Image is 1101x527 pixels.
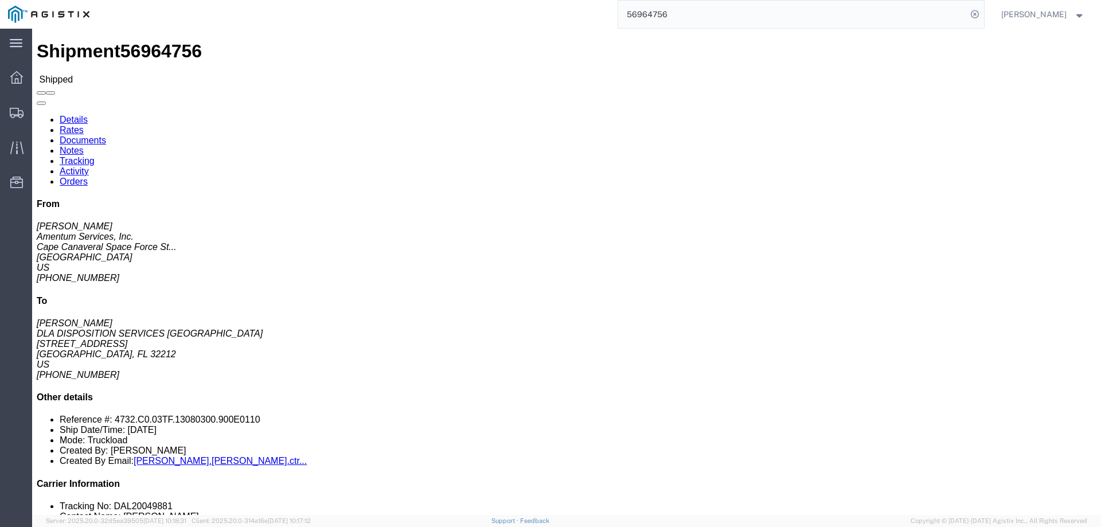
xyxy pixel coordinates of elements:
[46,517,186,524] span: Server: 2025.20.0-32d5ea39505
[911,516,1087,526] span: Copyright © [DATE]-[DATE] Agistix Inc., All Rights Reserved
[491,517,520,524] a: Support
[192,517,311,524] span: Client: 2025.20.0-314a16e
[268,517,311,524] span: [DATE] 10:17:12
[8,6,89,23] img: logo
[1001,7,1086,21] button: [PERSON_NAME]
[32,29,1101,515] iframe: FS Legacy Container
[1001,8,1067,21] span: Cierra Brown
[520,517,549,524] a: Feedback
[143,517,186,524] span: [DATE] 10:18:31
[618,1,967,28] input: Search for shipment number, reference number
